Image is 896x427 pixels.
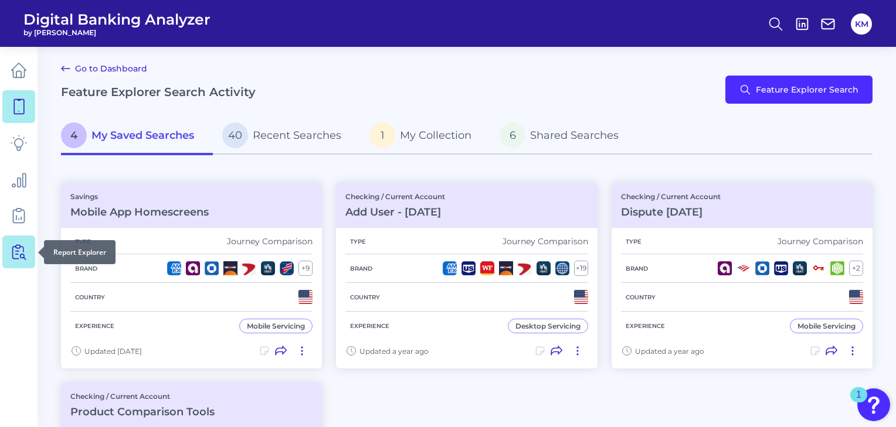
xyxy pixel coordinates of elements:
div: + 9 [298,261,313,276]
div: Journey Comparison [227,236,313,247]
a: 6Shared Searches [490,118,637,155]
span: Digital Banking Analyzer [23,11,211,28]
span: 40 [222,122,248,148]
h5: Country [70,293,110,301]
a: 40Recent Searches [213,118,360,155]
span: Updated [DATE] [84,347,142,356]
button: Feature Explorer Search [725,76,873,104]
span: Updated a year ago [635,347,704,356]
div: Journey Comparison [778,236,863,247]
span: 1 [369,122,395,148]
button: Open Resource Center, 1 new notification [857,388,890,421]
span: My Collection [400,129,471,142]
h5: Brand [621,265,653,272]
span: Recent Searches [253,129,341,142]
h3: Add User - [DATE] [345,206,445,218]
span: by [PERSON_NAME] [23,28,211,37]
a: 1My Collection [360,118,490,155]
h5: Type [621,238,646,245]
h5: Experience [70,322,119,330]
div: Mobile Servicing [247,322,305,330]
a: Checking / Current AccountDispute [DATE]TypeJourney ComparisonBrand+2CountryExperienceMobile Serv... [612,183,873,368]
h5: Type [345,238,371,245]
span: My Saved Searches [91,129,194,142]
h5: Brand [345,265,377,272]
p: Savings [70,192,209,201]
div: + 2 [849,261,863,276]
div: Desktop Servicing [515,322,581,330]
a: SavingsMobile App HomescreensTypeJourney ComparisonBrand+9CountryExperienceMobile ServicingUpdate... [61,183,322,368]
span: 6 [500,122,525,148]
h5: Country [345,293,385,301]
div: 1 [856,395,861,410]
span: Feature Explorer Search [756,85,858,94]
h3: Mobile App Homescreens [70,206,209,218]
button: KM [851,13,872,35]
h5: Type [70,238,96,245]
h3: Product Comparison Tools [70,405,215,418]
h5: Brand [70,265,102,272]
p: Checking / Current Account [621,192,721,201]
a: Checking / Current AccountAdd User - [DATE]TypeJourney ComparisonBrand+19CountryExperienceDesktop... [336,183,597,368]
span: Shared Searches [530,129,619,142]
h5: Experience [621,322,670,330]
h2: Feature Explorer Search Activity [61,85,256,99]
h5: Country [621,293,660,301]
a: 4My Saved Searches [61,118,213,155]
h3: Dispute [DATE] [621,206,721,218]
div: Journey Comparison [503,236,588,247]
div: Report Explorer [44,240,116,264]
p: Checking / Current Account [70,392,215,401]
span: Updated a year ago [359,347,429,356]
span: 4 [61,122,87,148]
a: Go to Dashboard [61,62,147,76]
div: + 19 [574,261,588,276]
p: Checking / Current Account [345,192,445,201]
div: Mobile Servicing [797,322,856,330]
h5: Experience [345,322,394,330]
